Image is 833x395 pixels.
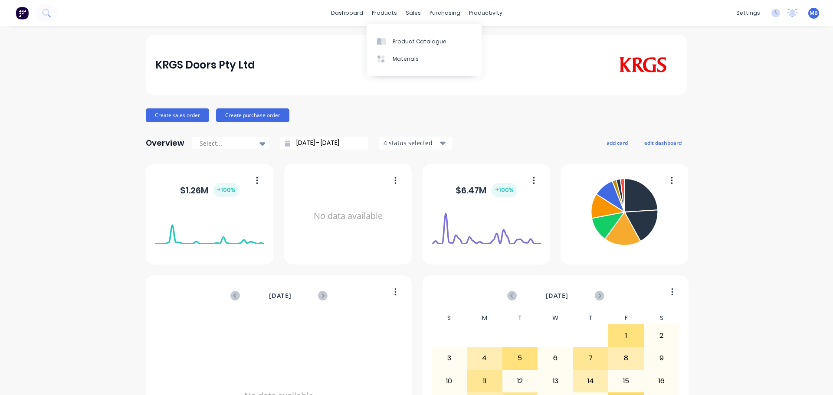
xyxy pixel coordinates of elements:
[609,347,643,369] div: 8
[467,312,502,324] div: M
[573,312,609,324] div: T
[432,370,467,392] div: 10
[502,312,538,324] div: T
[393,55,419,63] div: Materials
[732,7,764,20] div: settings
[503,370,538,392] div: 12
[216,108,289,122] button: Create purchase order
[367,50,482,68] a: Materials
[146,108,209,122] button: Create sales order
[608,312,644,324] div: F
[644,325,679,346] div: 2
[609,325,643,346] div: 1
[327,7,367,20] a: dashboard
[644,347,679,369] div: 9
[401,7,425,20] div: sales
[432,347,467,369] div: 3
[538,347,573,369] div: 6
[432,312,467,324] div: S
[16,7,29,20] img: Factory
[538,312,573,324] div: W
[180,183,239,197] div: $ 1.26M
[546,291,568,300] span: [DATE]
[456,183,517,197] div: $ 6.47M
[155,56,255,74] div: KRGS Doors Pty Ltd
[425,7,465,20] div: purchasing
[367,7,401,20] div: products
[574,347,608,369] div: 7
[467,347,502,369] div: 4
[146,134,184,152] div: Overview
[644,312,679,324] div: S
[639,137,687,148] button: edit dashboard
[393,38,446,46] div: Product Catalogue
[574,370,608,392] div: 14
[810,9,818,17] span: MB
[467,370,502,392] div: 11
[601,137,633,148] button: add card
[644,370,679,392] div: 16
[269,291,292,300] span: [DATE]
[294,175,403,257] div: No data available
[617,57,669,73] img: KRGS Doors Pty Ltd
[379,137,453,150] button: 4 status selected
[609,370,643,392] div: 15
[213,183,239,197] div: + 100 %
[384,138,438,147] div: 4 status selected
[538,370,573,392] div: 13
[367,33,482,50] a: Product Catalogue
[492,183,517,197] div: + 100 %
[465,7,507,20] div: productivity
[503,347,538,369] div: 5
